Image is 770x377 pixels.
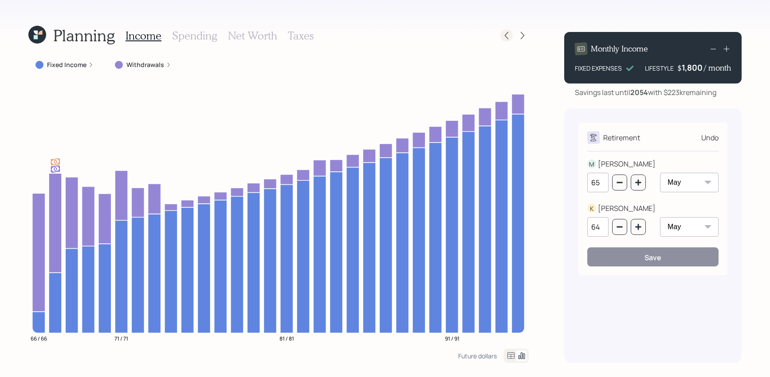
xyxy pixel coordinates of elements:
[701,132,719,143] div: Undo
[458,352,497,360] div: Future dollars
[126,29,161,42] h3: Income
[575,63,622,73] div: FIXED EXPENSES
[598,159,656,169] div: [PERSON_NAME]
[645,63,674,73] div: LIFESTYLE
[704,63,731,73] h4: / month
[575,87,716,98] div: Savings last until with $223k remaining
[288,29,314,42] h3: Taxes
[445,334,460,342] tspan: 91 / 91
[47,60,86,69] label: Fixed Income
[279,334,294,342] tspan: 81 / 81
[591,44,648,54] h4: Monthly Income
[53,26,115,45] h1: Planning
[228,29,277,42] h3: Net Worth
[644,253,661,262] div: Save
[630,87,648,97] b: 2054
[31,334,47,342] tspan: 66 / 66
[172,29,217,42] h3: Spending
[587,247,719,266] button: Save
[677,63,682,73] h4: $
[603,132,640,143] div: Retirement
[126,60,164,69] label: Withdrawals
[587,204,596,213] div: K
[114,334,128,342] tspan: 71 / 71
[598,203,656,214] div: [PERSON_NAME]
[682,62,704,73] div: 1,800
[587,159,596,169] div: M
